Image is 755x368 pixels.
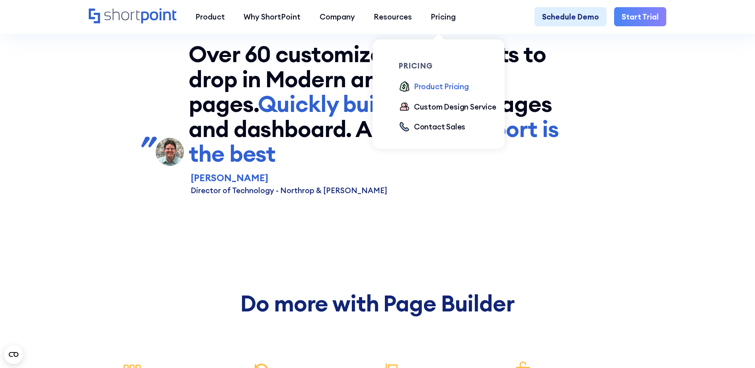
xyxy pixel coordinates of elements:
div: Product Pricing [414,81,469,92]
div: Pricing [431,11,456,22]
iframe: Chat Widget [612,276,755,368]
a: Schedule Demo [535,7,607,26]
div: Resources [374,11,412,22]
a: Resources [364,7,421,26]
a: Home [89,8,177,25]
div: Company [320,11,355,22]
span: support is the best [189,114,558,168]
a: Start Trial [614,7,666,26]
div: pricing [399,62,505,70]
div: Product [195,11,225,22]
div: Custom Design Service [414,101,496,112]
p: Over 60 customizable elements to drop in Modern and Legacy pages. branded pages and dashboard. Al... [189,41,566,166]
a: Product [186,7,234,26]
a: Pricing [421,7,465,26]
a: Custom Design Service [399,101,496,114]
p: [PERSON_NAME] [191,171,387,185]
a: Product Pricing [399,81,469,93]
span: Quickly build [258,89,394,118]
div: Why ShortPoint [244,11,300,22]
p: Director of Technology - Northrop & [PERSON_NAME] [191,185,387,196]
button: Open CMP widget [4,345,23,364]
div: Chat-Widget [612,276,755,368]
div: Contact Sales [414,121,466,132]
a: Why ShortPoint [234,7,310,26]
a: Contact Sales [399,121,465,133]
h2: Do more with Page Builder [123,291,632,316]
a: Company [310,7,364,26]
